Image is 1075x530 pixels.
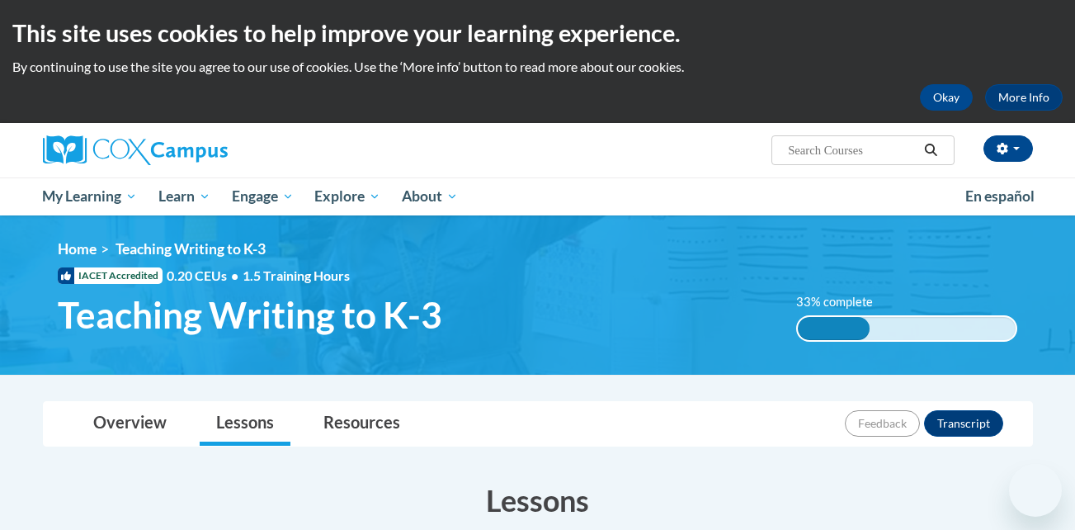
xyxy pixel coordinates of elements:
button: Okay [920,84,973,111]
span: En español [965,187,1035,205]
a: Explore [304,177,391,215]
input: Search Courses [786,140,918,160]
button: Search [918,140,943,160]
a: Engage [221,177,304,215]
span: IACET Accredited [58,267,163,284]
span: • [231,267,238,283]
a: Home [58,240,97,258]
button: Feedback [845,410,920,437]
a: Learn [148,177,221,215]
div: 33% complete [798,317,870,340]
a: En español [955,179,1045,214]
span: 0.20 CEUs [167,267,243,285]
a: About [391,177,469,215]
span: Teaching Writing to K-3 [58,293,442,337]
span: About [402,187,458,206]
button: Account Settings [983,135,1033,162]
span: 1.5 Training Hours [243,267,350,283]
span: My Learning [42,187,137,206]
a: My Learning [32,177,149,215]
h3: Lessons [43,480,1033,521]
iframe: Button to launch messaging window [1009,464,1062,517]
a: Overview [77,402,183,446]
span: Explore [314,187,380,206]
span: Learn [158,187,210,206]
a: Cox Campus [43,135,356,165]
span: Engage [232,187,294,206]
a: Resources [307,402,417,446]
div: Main menu [18,177,1058,215]
p: By continuing to use the site you agree to our use of cookies. Use the ‘More info’ button to read... [12,58,1063,76]
a: Lessons [200,402,290,446]
span: Teaching Writing to K-3 [116,240,266,258]
button: Transcript [924,410,1003,437]
img: Cox Campus [43,135,228,165]
h2: This site uses cookies to help improve your learning experience. [12,17,1063,50]
label: 33% complete [796,293,891,311]
a: More Info [985,84,1063,111]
